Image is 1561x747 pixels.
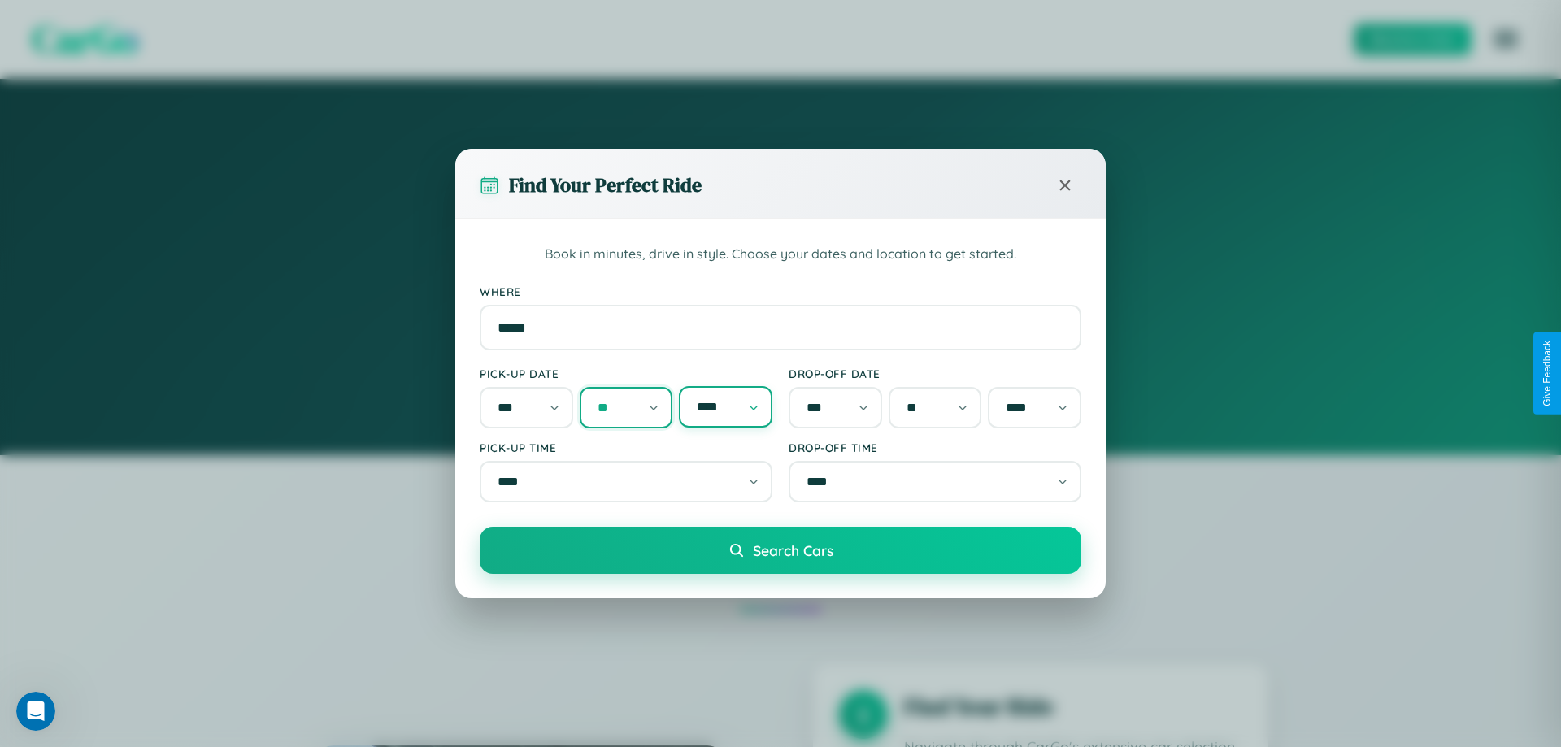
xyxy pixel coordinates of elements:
label: Pick-up Time [480,441,772,454]
button: Search Cars [480,527,1081,574]
label: Drop-off Time [789,441,1081,454]
label: Where [480,284,1081,298]
h3: Find Your Perfect Ride [509,172,702,198]
span: Search Cars [753,541,833,559]
label: Drop-off Date [789,367,1081,380]
p: Book in minutes, drive in style. Choose your dates and location to get started. [480,244,1081,265]
label: Pick-up Date [480,367,772,380]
